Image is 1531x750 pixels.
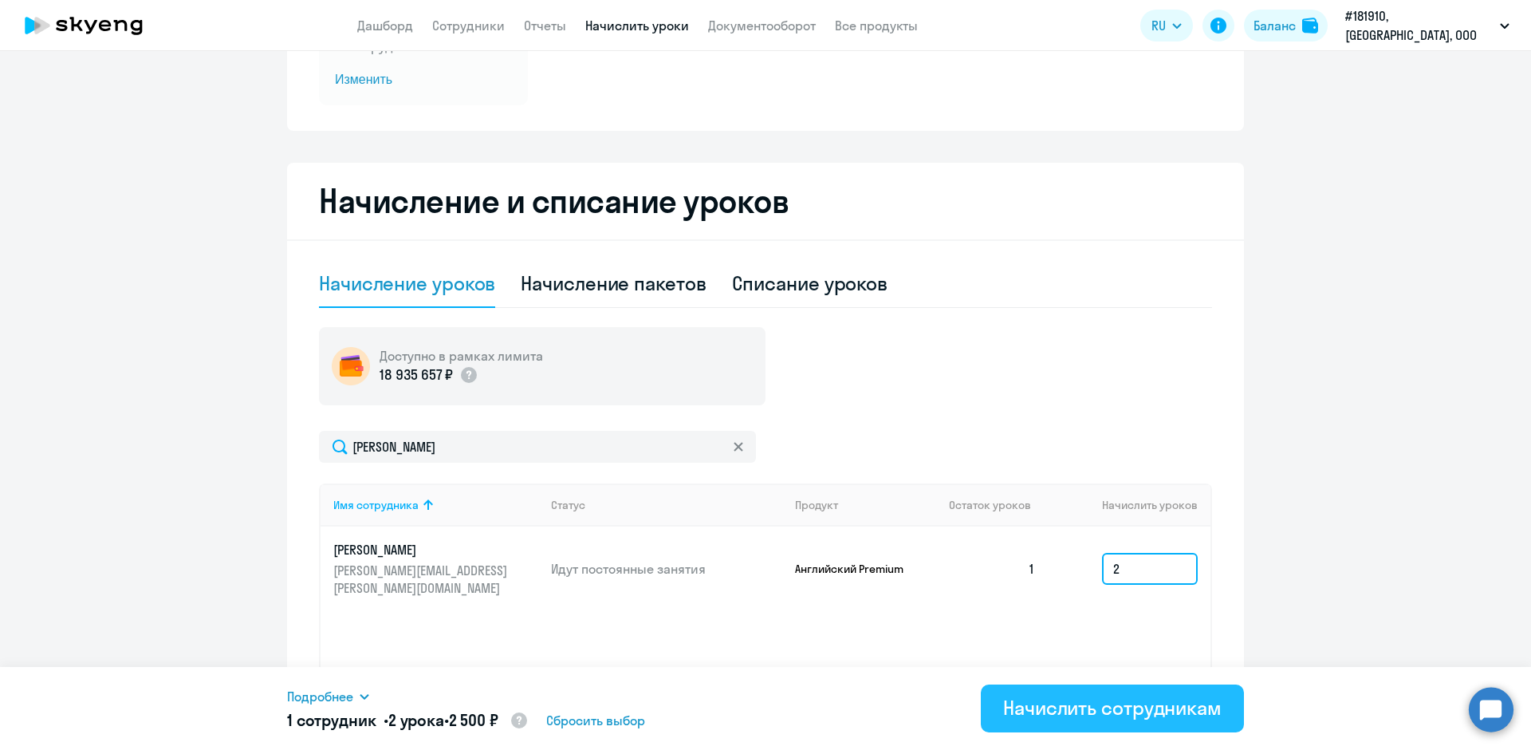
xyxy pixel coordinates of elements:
img: balance [1302,18,1318,34]
span: RU [1151,16,1166,35]
div: Начислить сотрудникам [1003,695,1222,720]
div: Имя сотрудника [333,498,538,512]
h2: Начисление и списание уроков [319,182,1212,220]
p: 18 935 657 ₽ [380,365,453,385]
p: #181910, [GEOGRAPHIC_DATA], ООО [1345,6,1494,45]
p: [PERSON_NAME] [333,541,512,559]
span: Подробнее [287,687,353,706]
button: RU [1140,10,1193,41]
div: Остаток уроков [949,498,1048,512]
img: wallet-circle.png [332,347,370,385]
div: Статус [551,498,782,512]
span: 2 500 ₽ [449,710,498,730]
div: Продукт [795,498,838,512]
a: Отчеты [524,18,566,34]
a: Начислить уроки [585,18,689,34]
div: Баланс [1254,16,1296,35]
div: Статус [551,498,585,512]
button: Начислить сотрудникам [981,685,1244,732]
span: Остаток уроков [949,498,1031,512]
div: Продукт [795,498,937,512]
p: Идут постоянные занятия [551,560,782,578]
td: 1 [936,527,1048,611]
a: Документооборот [708,18,816,34]
div: Списание уроков [732,270,888,296]
a: Дашборд [357,18,413,34]
button: #181910, [GEOGRAPHIC_DATA], ООО [1337,6,1517,45]
span: 2 урока [388,710,444,730]
span: Сбросить выбор [546,711,645,730]
a: Все продукты [835,18,918,34]
h5: Доступно в рамках лимита [380,347,543,365]
div: Начисление пакетов [521,270,706,296]
th: Начислить уроков [1048,484,1210,527]
div: Имя сотрудника [333,498,419,512]
span: Изменить [335,70,512,89]
p: Английский Premium [795,562,915,576]
div: Начисление уроков [319,270,495,296]
h5: 1 сотрудник • • [287,709,529,733]
a: [PERSON_NAME][PERSON_NAME][EMAIL_ADDRESS][PERSON_NAME][DOMAIN_NAME] [333,541,538,597]
p: [PERSON_NAME][EMAIL_ADDRESS][PERSON_NAME][DOMAIN_NAME] [333,562,512,597]
button: Балансbalance [1244,10,1328,41]
input: Поиск по имени, email, продукту или статусу [319,431,756,463]
a: Сотрудники [432,18,505,34]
